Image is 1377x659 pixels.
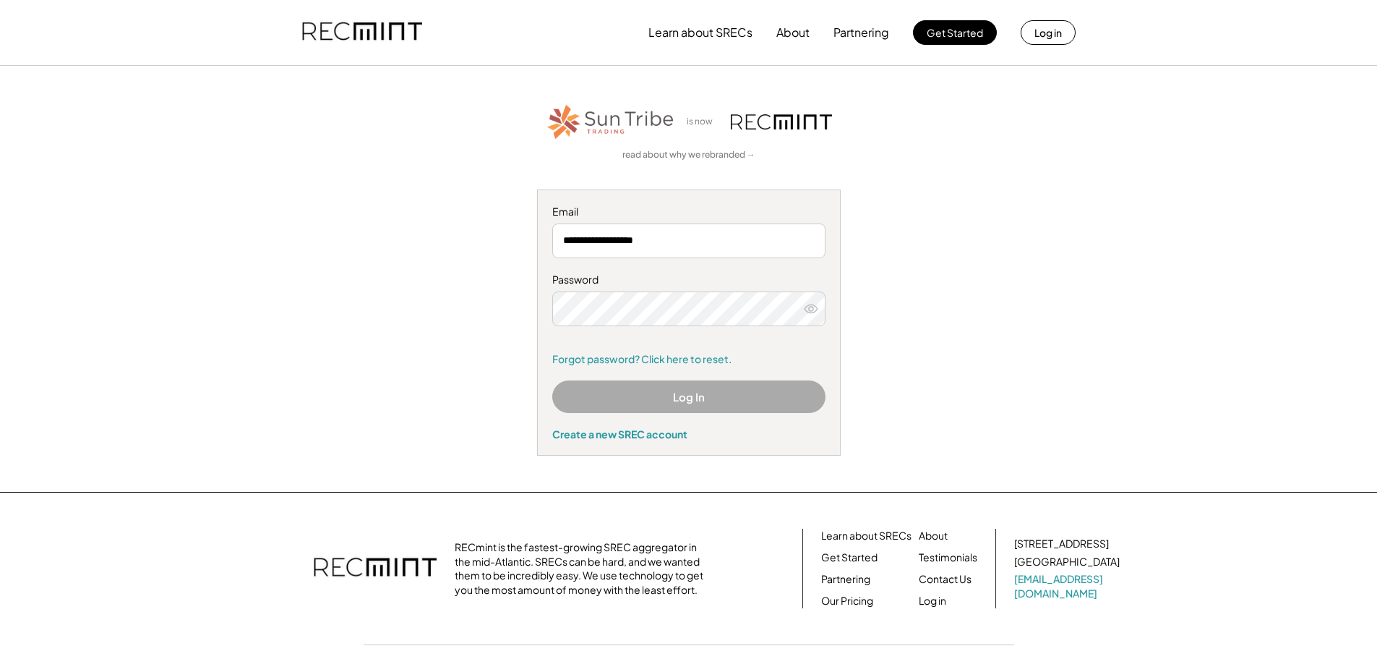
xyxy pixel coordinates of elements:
[552,273,825,287] div: Password
[919,529,948,543] a: About
[919,572,971,587] a: Contact Us
[552,205,825,219] div: Email
[833,18,889,47] button: Partnering
[1021,20,1076,45] button: Log in
[919,594,946,608] a: Log in
[455,540,711,597] div: RECmint is the fastest-growing SREC aggregator in the mid-Atlantic. SRECs can be hard, and we wan...
[821,594,873,608] a: Our Pricing
[683,116,724,128] div: is now
[546,102,676,142] img: STT_Horizontal_Logo%2B-%2BColor.png
[919,550,977,565] a: Testimonials
[552,352,825,367] a: Forgot password? Click here to reset.
[648,18,752,47] button: Learn about SRECs
[776,18,810,47] button: About
[1014,572,1123,600] a: [EMAIL_ADDRESS][DOMAIN_NAME]
[913,20,997,45] button: Get Started
[622,149,755,161] a: read about why we rebranded →
[302,8,422,57] img: recmint-logotype%403x.png
[552,380,825,413] button: Log In
[552,428,825,441] div: Create a new SREC account
[821,550,878,565] a: Get Started
[821,529,911,543] a: Learn about SRECs
[314,543,437,594] img: recmint-logotype%403x.png
[821,572,870,587] a: Partnering
[1014,555,1120,569] div: [GEOGRAPHIC_DATA]
[1014,537,1109,551] div: [STREET_ADDRESS]
[731,114,832,129] img: recmint-logotype%403x.png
